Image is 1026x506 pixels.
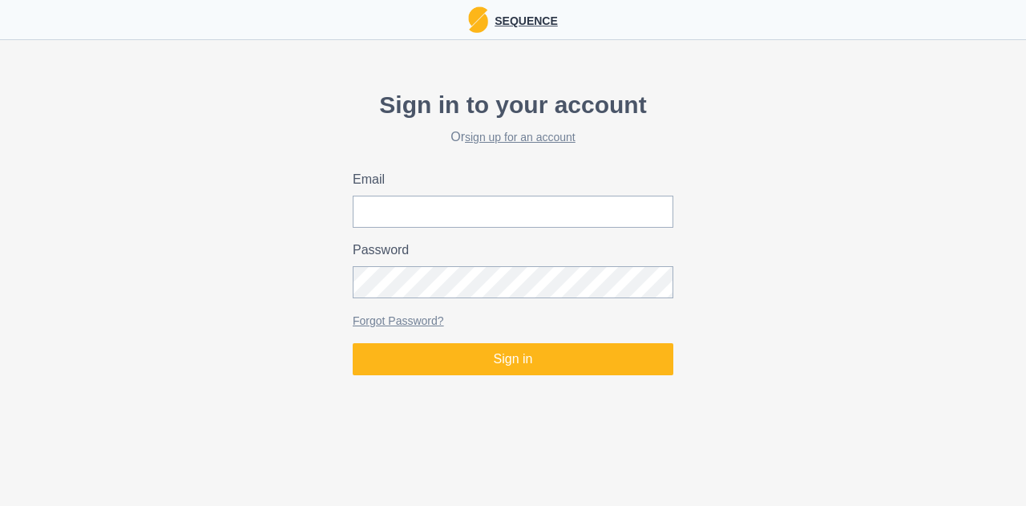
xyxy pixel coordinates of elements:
[488,10,558,30] p: Sequence
[353,241,664,260] label: Password
[353,170,664,189] label: Email
[465,131,576,144] a: sign up for an account
[353,129,673,144] h2: Or
[353,314,444,327] a: Forgot Password?
[353,343,673,375] button: Sign in
[468,6,488,33] img: Logo
[468,6,558,33] a: LogoSequence
[353,87,673,123] p: Sign in to your account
